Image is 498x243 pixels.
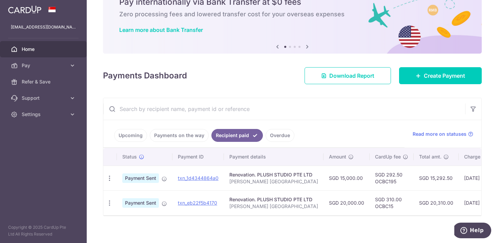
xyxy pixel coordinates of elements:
[324,166,370,190] td: SGD 15,000.00
[370,190,414,215] td: SGD 310.00 OCBC15
[122,173,159,183] span: Payment Sent
[329,153,346,160] span: Amount
[114,129,147,142] a: Upcoming
[119,10,465,18] h6: Zero processing fees and lowered transfer cost for your overseas expenses
[329,72,374,80] span: Download Report
[454,223,491,240] iframe: Opens a widget where you can find more information
[178,200,217,206] a: txn_eb22f5b4170
[414,166,459,190] td: SGD 15,292.50
[119,26,203,33] a: Learn more about Bank Transfer
[229,196,318,203] div: Renovation. PLUSH STUDIO PTE LTD
[122,153,137,160] span: Status
[8,5,41,14] img: CardUp
[464,153,492,160] span: Charge date
[424,72,465,80] span: Create Payment
[419,153,441,160] span: Total amt.
[224,148,324,166] th: Payment details
[22,111,66,118] span: Settings
[399,67,482,84] a: Create Payment
[375,153,401,160] span: CardUp fee
[266,129,294,142] a: Overdue
[22,95,66,101] span: Support
[305,67,391,84] a: Download Report
[103,98,465,120] input: Search by recipient name, payment id or reference
[413,131,466,137] span: Read more on statuses
[22,46,66,53] span: Home
[150,129,209,142] a: Payments on the way
[370,166,414,190] td: SGD 292.50 OCBC195
[324,190,370,215] td: SGD 20,000.00
[11,24,76,31] p: [EMAIL_ADDRESS][DOMAIN_NAME]
[414,190,459,215] td: SGD 20,310.00
[229,171,318,178] div: Renovation. PLUSH STUDIO PTE LTD
[172,148,224,166] th: Payment ID
[229,178,318,185] p: [PERSON_NAME] [GEOGRAPHIC_DATA]
[229,203,318,210] p: [PERSON_NAME] [GEOGRAPHIC_DATA]
[413,131,473,137] a: Read more on statuses
[178,175,219,181] a: txn_1d4344864a0
[22,62,66,69] span: Pay
[103,70,187,82] h4: Payments Dashboard
[22,78,66,85] span: Refer & Save
[211,129,263,142] a: Recipient paid
[122,198,159,208] span: Payment Sent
